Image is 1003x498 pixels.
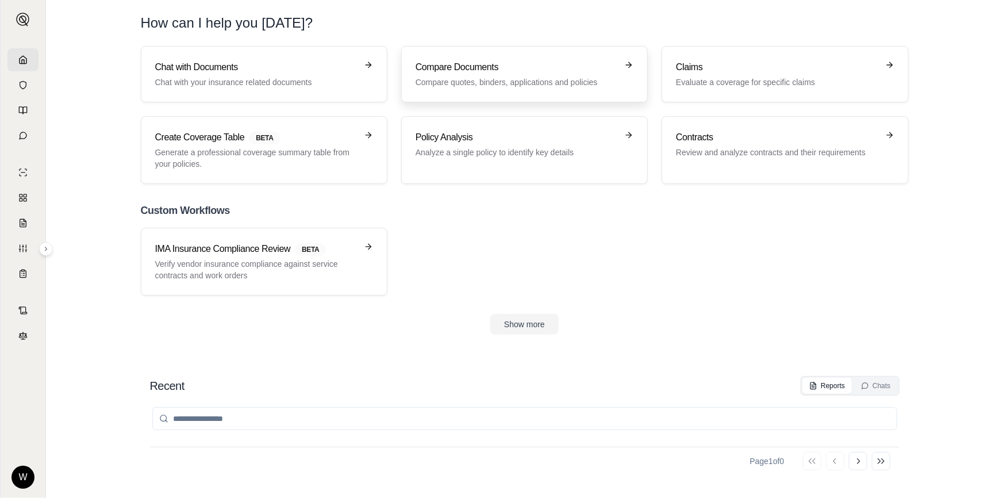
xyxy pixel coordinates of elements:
[39,242,53,256] button: Expand sidebar
[7,212,39,235] a: Claim Coverage
[854,378,897,394] button: Chats
[802,378,852,394] button: Reports
[150,442,900,492] div: No Results
[141,116,387,184] a: Create Coverage TableBETAGenerate a professional coverage summary table from your policies.
[295,243,326,256] span: BETA
[7,237,39,260] a: Custom Report
[141,14,909,32] h1: How can I help you [DATE]?
[809,381,845,390] div: Reports
[7,262,39,285] a: Coverage Table
[7,161,39,184] a: Single Policy
[141,228,387,296] a: IMA Insurance Compliance ReviewBETAVerify vendor insurance compliance against service contracts a...
[662,46,908,102] a: ClaimsEvaluate a coverage for specific claims
[676,76,878,88] p: Evaluate a coverage for specific claims
[249,132,280,144] span: BETA
[490,314,559,335] button: Show more
[750,455,785,467] div: Page 1 of 0
[7,48,39,71] a: Home
[155,60,357,74] h3: Chat with Documents
[416,60,617,74] h3: Compare Documents
[7,324,39,347] a: Legal Search Engine
[7,74,39,97] a: Documents Vault
[155,258,357,281] p: Verify vendor insurance compliance against service contracts and work orders
[7,299,39,322] a: Contract Analysis
[7,186,39,209] a: Policy Comparisons
[401,46,648,102] a: Compare DocumentsCompare quotes, binders, applications and policies
[401,116,648,184] a: Policy AnalysisAnalyze a single policy to identify key details
[7,124,39,147] a: Chat
[662,116,908,184] a: ContractsReview and analyze contracts and their requirements
[7,99,39,122] a: Prompt Library
[16,13,30,26] img: Expand sidebar
[141,46,387,102] a: Chat with DocumentsChat with your insurance related documents
[150,378,185,394] h2: Recent
[861,381,890,390] div: Chats
[141,202,909,219] h2: Custom Workflows
[155,147,357,170] p: Generate a professional coverage summary table from your policies.
[155,131,357,144] h3: Create Coverage Table
[155,76,357,88] p: Chat with your insurance related documents
[416,131,617,144] h3: Policy Analysis
[676,60,878,74] h3: Claims
[11,466,34,489] div: W
[676,131,878,144] h3: Contracts
[676,147,878,158] p: Review and analyze contracts and their requirements
[11,8,34,31] button: Expand sidebar
[416,147,617,158] p: Analyze a single policy to identify key details
[416,76,617,88] p: Compare quotes, binders, applications and policies
[155,242,357,256] h3: IMA Insurance Compliance Review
